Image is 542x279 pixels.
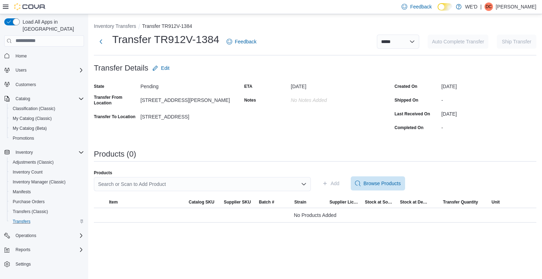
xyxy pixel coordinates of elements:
[502,38,531,45] span: Ship Transfer
[331,180,339,187] span: Add
[7,167,87,177] button: Inventory Count
[351,176,405,190] button: Browse Products
[1,147,87,157] button: Inventory
[441,108,536,117] div: [DATE]
[7,197,87,207] button: Purchase Orders
[7,133,87,143] button: Promotions
[10,134,37,142] a: Promotions
[189,199,215,205] span: Catalog SKU
[291,95,385,103] div: No Notes added
[301,181,307,187] button: Open list of options
[496,2,536,11] p: [PERSON_NAME]
[10,168,46,176] a: Inventory Count
[7,157,87,167] button: Adjustments (Classic)
[10,207,84,216] span: Transfers (Classic)
[224,199,251,205] span: Supplier SKU
[13,106,55,111] span: Classification (Classic)
[13,169,43,175] span: Inventory Count
[10,188,34,196] a: Manifests
[1,245,87,255] button: Reports
[480,2,482,11] p: |
[10,198,84,206] span: Purchase Orders
[10,217,33,226] a: Transfers
[1,259,87,269] button: Settings
[150,61,172,75] button: Edit
[10,168,84,176] span: Inventory Count
[492,199,500,205] span: Unit
[7,207,87,217] button: Transfers (Classic)
[438,3,452,11] input: Dark Mode
[140,81,235,89] div: Pending
[10,207,51,216] a: Transfers (Classic)
[486,2,492,11] span: DC
[13,179,66,185] span: Inventory Manager (Classic)
[13,80,84,89] span: Customers
[432,38,484,45] span: Auto Complete Transfer
[1,51,87,61] button: Home
[395,111,430,117] label: Last Received On
[465,2,477,11] p: WE'D
[94,23,536,31] nav: An example of EuiBreadcrumbs
[291,81,385,89] div: [DATE]
[16,82,36,87] span: Customers
[109,199,118,205] span: Item
[13,80,39,89] a: Customers
[13,51,84,60] span: Home
[330,199,359,205] span: Supplier License
[16,67,26,73] span: Users
[410,3,432,10] span: Feedback
[10,198,48,206] a: Purchase Orders
[7,114,87,123] button: My Catalog (Classic)
[400,199,429,205] span: Stock at Destination
[10,104,58,113] a: Classification (Classic)
[13,209,48,214] span: Transfers (Classic)
[1,94,87,104] button: Catalog
[13,148,84,157] span: Inventory
[7,217,87,226] button: Transfers
[244,97,256,103] label: Notes
[497,35,536,49] button: Ship Transfer
[489,196,515,208] button: Unit
[94,114,135,120] label: Transfer To Location
[10,124,84,133] span: My Catalog (Beta)
[94,35,108,49] button: Next
[140,111,235,120] div: [STREET_ADDRESS]
[13,95,84,103] span: Catalog
[142,23,192,29] button: Transfer TR912V-1384
[1,79,87,90] button: Customers
[362,196,397,208] button: Stock at Source
[235,38,257,45] span: Feedback
[186,196,221,208] button: Catalog SKU
[94,64,148,72] h3: Transfer Details
[397,196,432,208] button: Stock at Destination
[441,81,536,89] div: [DATE]
[13,148,36,157] button: Inventory
[1,231,87,241] button: Operations
[16,96,30,102] span: Catalog
[94,170,112,176] label: Products
[428,35,488,49] button: Auto Complete Transfer
[13,199,45,205] span: Purchase Orders
[10,217,84,226] span: Transfers
[112,32,219,47] h1: Transfer TR912V-1384
[441,95,536,103] div: -
[13,52,30,60] a: Home
[13,95,33,103] button: Catalog
[20,18,84,32] span: Load All Apps in [GEOGRAPHIC_DATA]
[16,233,36,238] span: Operations
[16,261,31,267] span: Settings
[94,95,138,106] label: Transfer From Location
[106,196,186,208] button: Item
[221,196,256,208] button: Supplier SKU
[395,125,423,131] label: Completed On
[13,260,34,268] a: Settings
[484,2,493,11] div: David Chu
[94,23,136,29] button: Inventory Transfers
[363,180,401,187] span: Browse Products
[13,116,52,121] span: My Catalog (Classic)
[1,65,87,75] button: Users
[294,211,337,219] span: No Products Added
[13,66,29,74] button: Users
[395,84,417,89] label: Created On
